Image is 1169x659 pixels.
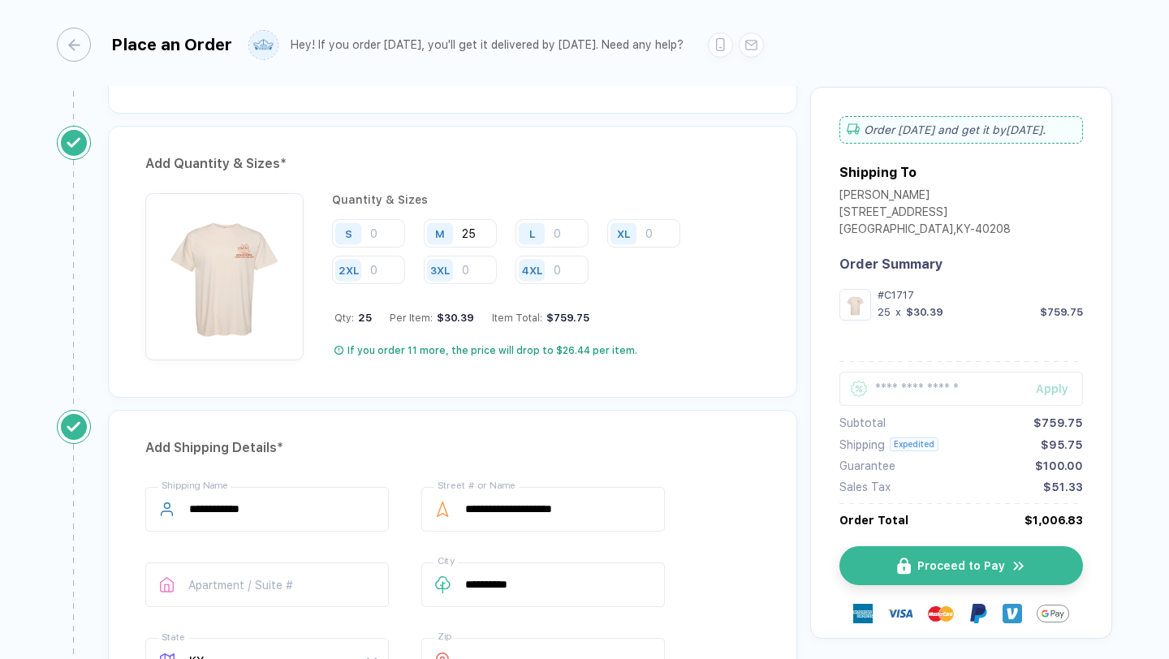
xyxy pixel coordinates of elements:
div: $30.39 [906,306,943,318]
span: Proceed to Pay [917,559,1005,572]
div: Shipping [839,438,885,451]
div: $1,006.83 [1024,514,1083,527]
div: $759.75 [1040,306,1083,318]
div: Guarantee [839,459,895,472]
div: $100.00 [1035,459,1083,472]
div: Place an Order [111,35,232,54]
div: XL [617,227,630,239]
div: M [435,227,445,239]
div: Per Item: [390,312,474,324]
div: Subtotal [839,416,886,429]
img: user profile [249,31,278,59]
div: Order Total [839,514,908,527]
img: master-card [928,601,954,627]
div: Expedited [890,437,938,451]
div: 25 [878,306,891,318]
div: Add Quantity & Sizes [145,151,760,177]
div: Qty: [334,312,372,324]
img: GPay [1037,597,1069,630]
img: 75042233-b4cd-43e6-a490-25f33023338a_nt_front_1759331617947.jpg [153,201,295,343]
div: $759.75 [542,312,589,324]
img: express [853,604,873,623]
div: $30.39 [433,312,474,324]
div: [GEOGRAPHIC_DATA] , KY - 40208 [839,222,1011,239]
div: Quantity & Sizes [332,193,760,206]
div: 3XL [430,264,450,276]
span: 25 [354,312,372,324]
button: iconProceed to Payicon [839,546,1083,585]
img: Paypal [968,604,988,623]
img: visa [887,601,913,627]
img: icon [897,558,911,575]
div: Sales Tax [839,480,891,493]
div: L [529,227,535,239]
img: Venmo [1003,604,1022,623]
div: Item Total: [492,312,589,324]
div: S [345,227,352,239]
div: #C1717 [878,289,1083,301]
img: icon [1012,558,1026,574]
div: 2XL [339,264,359,276]
div: $95.75 [1041,438,1083,451]
div: Hey! If you order [DATE], you'll get it delivered by [DATE]. Need any help? [291,38,684,52]
div: Apply [1036,382,1083,395]
div: Order Summary [839,256,1083,272]
div: $51.33 [1043,480,1083,493]
button: Apply [1016,372,1083,406]
div: If you order 11 more, the price will drop to $26.44 per item. [347,344,637,357]
img: 75042233-b4cd-43e6-a490-25f33023338a_nt_front_1759331617947.jpg [843,293,867,317]
div: Order [DATE] and get it by [DATE] . [839,116,1083,144]
div: Shipping To [839,165,917,180]
div: 4XL [522,264,542,276]
div: Add Shipping Details [145,435,760,461]
div: [STREET_ADDRESS] [839,205,1011,222]
div: [PERSON_NAME] [839,188,1011,205]
div: x [894,306,903,318]
div: $759.75 [1033,416,1083,429]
